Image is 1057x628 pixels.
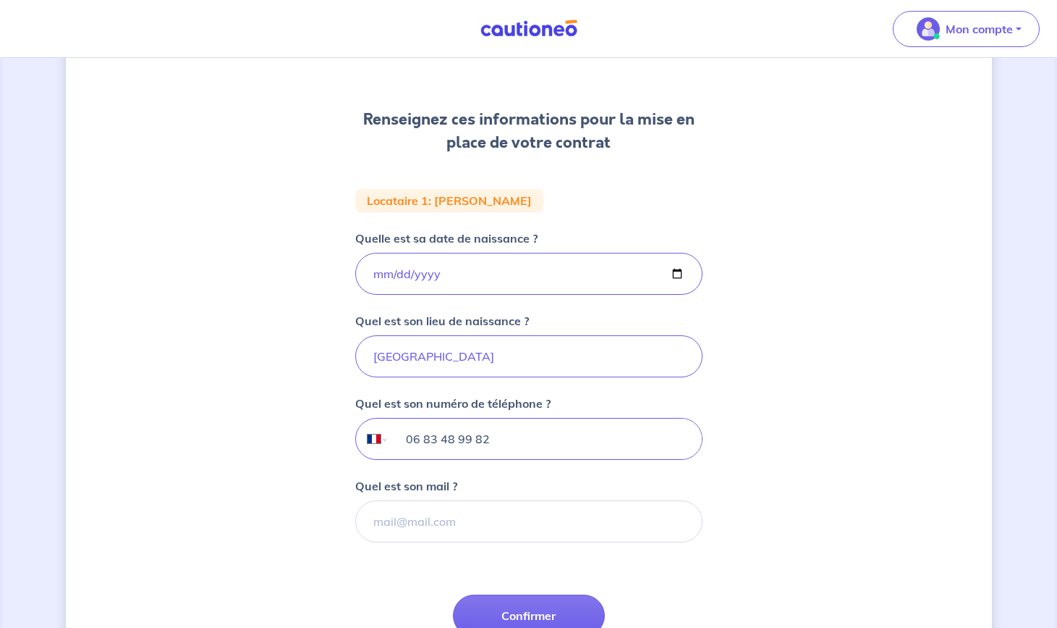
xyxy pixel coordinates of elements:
input: 0606060606 [389,419,701,459]
p: Quel est son mail ? [355,477,457,495]
img: illu_account_valid_menu.svg [917,17,940,41]
p: Quelle est sa date de naissance ? [355,230,538,247]
img: Cautioneo [475,20,583,38]
input: Paris [355,335,702,377]
input: mail@mail.com [355,501,702,543]
h3: Renseignez ces informations pour la mise en place de votre contrat [355,108,702,154]
p: Mon compte [946,20,1013,38]
button: illu_account_valid_menu.svgMon compte [893,11,1040,47]
p: : [PERSON_NAME] [428,195,532,206]
p: Quel est son lieu de naissance ? [355,312,529,330]
p: Quel est son numéro de téléphone ? [355,395,551,412]
p: Locataire 1 [367,195,428,206]
input: birthdate.placeholder [355,253,702,295]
